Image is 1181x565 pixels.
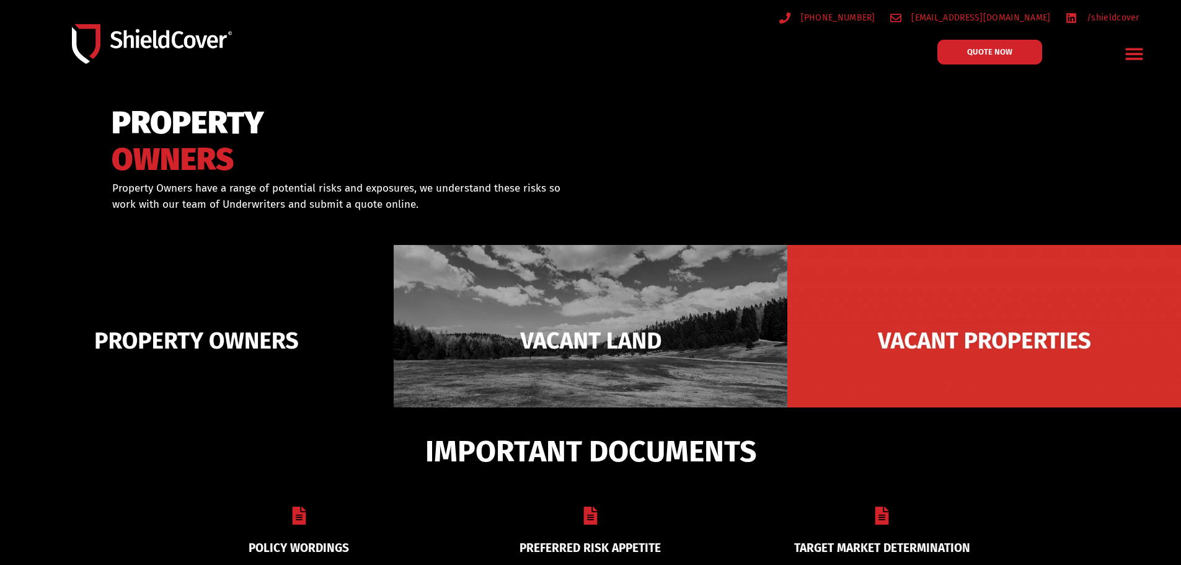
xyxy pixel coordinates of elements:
span: PROPERTY [112,110,264,136]
img: Shield-Cover-Underwriting-Australia-logo-full [72,24,232,63]
a: [EMAIL_ADDRESS][DOMAIN_NAME] [890,10,1051,25]
a: TARGET MARKET DETERMINATION [794,541,970,555]
span: [EMAIL_ADDRESS][DOMAIN_NAME] [908,10,1050,25]
a: /shieldcover [1066,10,1139,25]
a: POLICY WORDINGS [249,541,349,555]
a: [PHONE_NUMBER] [779,10,875,25]
a: PREFERRED RISK APPETITE [520,541,661,555]
p: Property Owners have a range of potential risks and exposures, we understand these risks so work ... [112,180,575,212]
img: Vacant Land liability cover [394,245,787,436]
div: Menu Toggle [1120,39,1149,68]
span: IMPORTANT DOCUMENTS [425,440,756,463]
a: QUOTE NOW [937,40,1042,65]
span: QUOTE NOW [967,48,1012,56]
span: /shieldcover [1084,10,1139,25]
span: [PHONE_NUMBER] [798,10,875,25]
